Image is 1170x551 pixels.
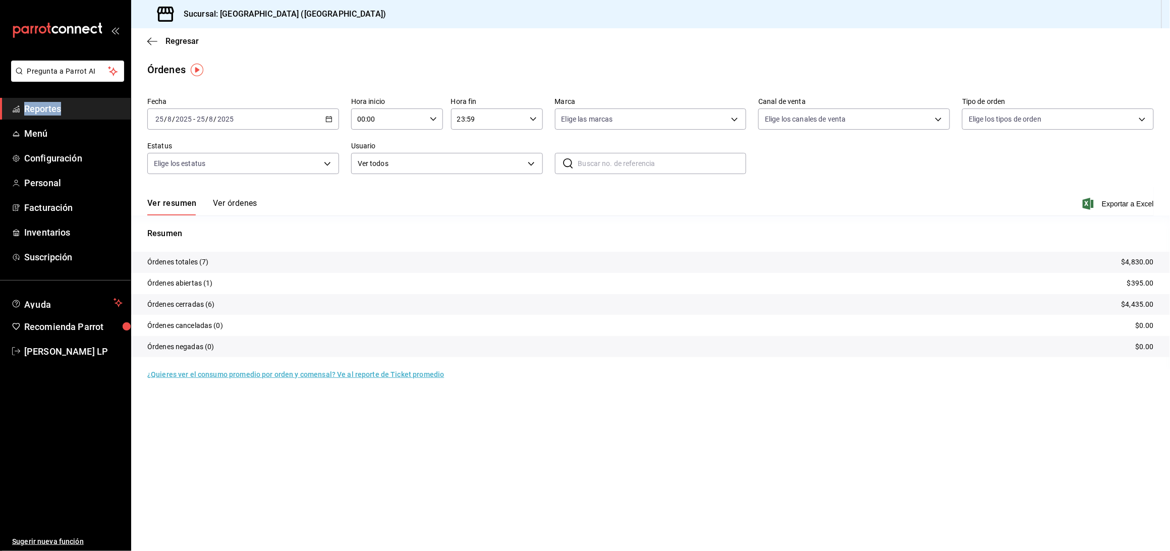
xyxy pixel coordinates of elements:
span: Elige los tipos de orden [969,114,1041,124]
input: ---- [217,115,234,123]
span: Sugerir nueva función [12,536,123,547]
h3: Sucursal: [GEOGRAPHIC_DATA] ([GEOGRAPHIC_DATA]) [176,8,386,20]
button: Ver órdenes [213,198,257,215]
span: / [164,115,167,123]
div: Órdenes [147,62,186,77]
label: Hora inicio [351,98,443,105]
input: -- [209,115,214,123]
label: Usuario [351,143,543,150]
span: Ayuda [24,297,109,309]
button: open_drawer_menu [111,26,119,34]
p: $4,830.00 [1122,257,1154,267]
input: -- [196,115,205,123]
p: $395.00 [1127,278,1154,289]
span: Suscripción [24,250,123,264]
span: Configuración [24,151,123,165]
p: Órdenes totales (7) [147,257,209,267]
input: -- [167,115,172,123]
div: navigation tabs [147,198,257,215]
span: Elige las marcas [562,114,613,124]
span: / [205,115,208,123]
p: Órdenes cerradas (6) [147,299,215,310]
span: / [172,115,175,123]
span: [PERSON_NAME] LP [24,345,123,358]
span: Pregunta a Parrot AI [27,66,108,77]
a: Pregunta a Parrot AI [7,73,124,84]
p: $4,435.00 [1122,299,1154,310]
img: Tooltip marker [191,64,203,76]
p: Órdenes negadas (0) [147,342,214,352]
span: Ver todos [358,158,524,169]
label: Hora fin [451,98,543,105]
p: Órdenes canceladas (0) [147,320,223,331]
button: Ver resumen [147,198,197,215]
label: Canal de venta [758,98,950,105]
input: Buscar no. de referencia [578,153,747,174]
button: Regresar [147,36,199,46]
p: $0.00 [1135,342,1154,352]
span: Elige los estatus [154,158,205,169]
span: Inventarios [24,226,123,239]
label: Estatus [147,143,339,150]
input: ---- [175,115,192,123]
span: Reportes [24,102,123,116]
span: Elige los canales de venta [765,114,846,124]
a: ¿Quieres ver el consumo promedio por orden y comensal? Ve al reporte de Ticket promedio [147,370,444,378]
p: Resumen [147,228,1154,240]
span: Facturación [24,201,123,214]
input: -- [155,115,164,123]
label: Tipo de orden [962,98,1154,105]
label: Marca [555,98,747,105]
span: Recomienda Parrot [24,320,123,334]
label: Fecha [147,98,339,105]
span: / [214,115,217,123]
p: $0.00 [1135,320,1154,331]
button: Pregunta a Parrot AI [11,61,124,82]
span: Personal [24,176,123,190]
button: Exportar a Excel [1085,198,1154,210]
span: Menú [24,127,123,140]
span: Regresar [165,36,199,46]
p: Órdenes abiertas (1) [147,278,213,289]
span: - [193,115,195,123]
